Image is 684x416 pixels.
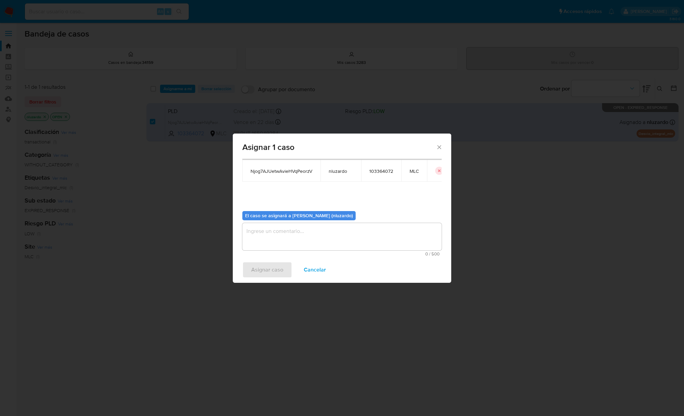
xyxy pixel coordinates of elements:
[369,168,393,174] span: 103364072
[245,212,353,219] b: El caso se asignará a [PERSON_NAME] (nluzardo)
[295,262,335,278] button: Cancelar
[233,134,451,283] div: assign-modal
[251,168,312,174] span: Njog7AJUetwAvieHVqPeorzV
[244,252,440,256] span: Máximo 500 caracteres
[435,167,443,175] button: icon-button
[436,144,442,150] button: Cerrar ventana
[410,168,419,174] span: MLC
[304,262,326,277] span: Cancelar
[329,168,353,174] span: nluzardo
[242,143,436,151] span: Asignar 1 caso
